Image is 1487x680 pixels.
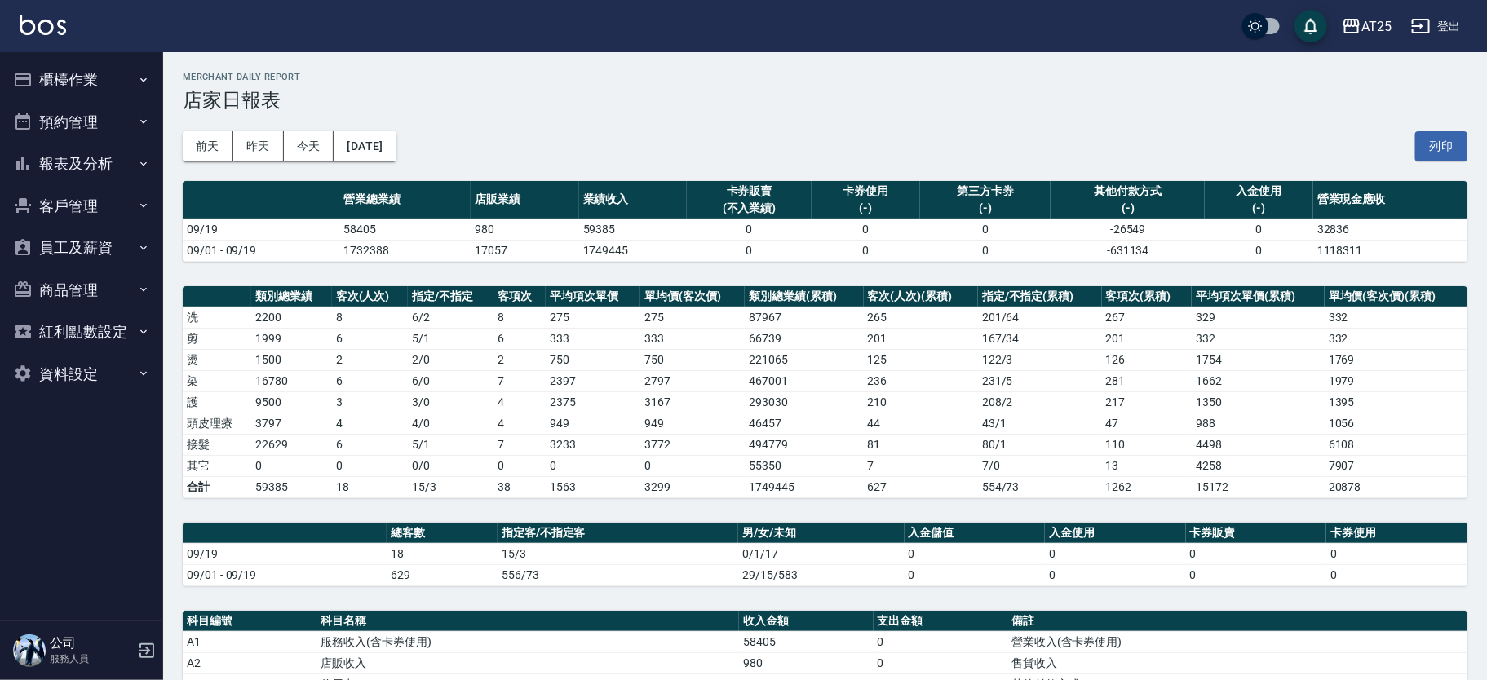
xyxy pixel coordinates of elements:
td: 2797 [640,370,745,391]
td: 201 [864,328,978,349]
td: 208 / 2 [978,391,1102,413]
th: 營業現金應收 [1313,181,1467,219]
h5: 公司 [50,635,133,651]
td: 55350 [745,455,863,476]
h3: 店家日報表 [183,89,1467,112]
div: (-) [1209,200,1309,217]
td: 15172 [1192,476,1325,497]
button: 列印 [1415,131,1467,161]
td: 4498 [1192,434,1325,455]
td: 627 [864,476,978,497]
td: 494779 [745,434,863,455]
td: 1732388 [339,240,471,261]
td: 燙 [183,349,251,370]
td: 3797 [251,413,332,434]
td: 0 [687,240,812,261]
th: 指定客/不指定客 [498,523,738,544]
td: 3772 [640,434,745,455]
div: 入金使用 [1209,183,1309,200]
td: 6 [332,370,409,391]
th: 客項次 [493,286,546,307]
td: 1979 [1325,370,1467,391]
td: 3 [332,391,409,413]
div: 卡券使用 [816,183,916,200]
td: 0 [905,543,1046,564]
td: 0 [812,219,920,240]
td: 988 [1192,413,1325,434]
td: 467001 [745,370,863,391]
td: 329 [1192,307,1325,328]
td: 0 [874,652,1007,673]
td: 281 [1102,370,1193,391]
th: 客次(人次)(累積) [864,286,978,307]
td: 0 [332,455,409,476]
td: 0 [640,455,745,476]
td: 2 / 0 [408,349,493,370]
button: 前天 [183,131,233,161]
h2: Merchant Daily Report [183,72,1467,82]
td: 1350 [1192,391,1325,413]
button: [DATE] [334,131,396,161]
td: 38 [493,476,546,497]
div: 卡券販賣 [691,183,808,200]
table: a dense table [183,286,1467,498]
table: a dense table [183,523,1467,586]
td: 0 [1326,543,1467,564]
td: 3299 [640,476,745,497]
td: 66739 [745,328,863,349]
th: 支出金額 [874,611,1007,632]
th: 客項次(累積) [1102,286,1193,307]
td: 333 [640,328,745,349]
th: 業績收入 [579,181,688,219]
td: 0 [493,455,546,476]
button: 資料設定 [7,353,157,395]
td: 4258 [1192,455,1325,476]
th: 指定/不指定 [408,286,493,307]
td: 1395 [1325,391,1467,413]
button: save [1294,10,1327,42]
td: 1769 [1325,349,1467,370]
td: 0 [687,219,812,240]
p: 服務人員 [50,651,133,666]
td: 0 [874,631,1007,652]
td: 231 / 5 [978,370,1102,391]
td: 554/73 [978,476,1102,497]
button: 登出 [1405,11,1467,42]
td: 2 [332,349,409,370]
td: 1563 [546,476,640,497]
td: 556/73 [498,564,738,585]
td: 其它 [183,455,251,476]
td: 6 [332,434,409,455]
td: 13 [1102,455,1193,476]
th: 店販業績 [471,181,579,219]
td: 167 / 34 [978,328,1102,349]
td: 6 [493,328,546,349]
td: 16780 [251,370,332,391]
img: Logo [20,15,66,35]
td: 201 / 64 [978,307,1102,328]
div: 第三方卡券 [924,183,1047,200]
td: 接髮 [183,434,251,455]
td: 293030 [745,391,863,413]
button: 報表及分析 [7,143,157,185]
td: 6 [332,328,409,349]
td: 58405 [739,631,873,652]
th: 總客數 [387,523,498,544]
td: 1754 [1192,349,1325,370]
td: 3233 [546,434,640,455]
td: 2397 [546,370,640,391]
td: 0 [920,240,1051,261]
td: 275 [640,307,745,328]
div: (-) [816,200,916,217]
td: 頭皮理療 [183,413,251,434]
td: 4 / 0 [408,413,493,434]
td: 750 [640,349,745,370]
button: 今天 [284,131,334,161]
th: 收入金額 [739,611,873,632]
td: 1749445 [745,476,863,497]
td: 0/1/17 [738,543,904,564]
td: 6 / 0 [408,370,493,391]
div: (-) [924,200,1047,217]
th: 入金使用 [1045,523,1186,544]
td: 剪 [183,328,251,349]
